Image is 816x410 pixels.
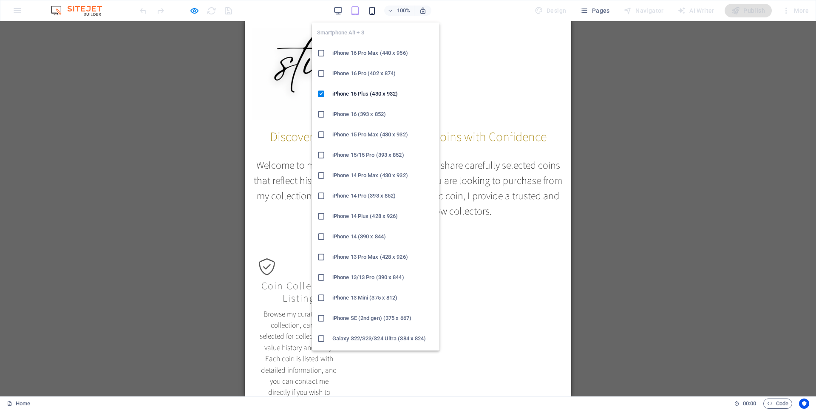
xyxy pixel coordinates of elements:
[397,6,411,16] h6: 100%
[332,272,434,283] h6: iPhone 13/13 Pro (390 x 844)
[763,399,792,409] button: Code
[7,399,30,409] a: Click to cancel selection. Double-click to open Pages
[332,211,434,221] h6: iPhone 14 Plus (428 x 926)
[531,4,570,17] div: Design (Ctrl+Alt+Y)
[734,399,756,409] h6: Session time
[332,48,434,58] h6: iPhone 16 Pro Max (440 x 956)
[14,258,95,283] h3: Coin Collection Listing
[25,107,302,124] span: Discover, Collect, and Own Rare Coins with Confidence
[332,89,434,99] h6: iPhone 16 Plus (430 x 932)
[580,6,609,15] span: Pages
[332,68,434,79] h6: iPhone 16 Pro (402 x 874)
[332,334,434,344] h6: Galaxy S22/S23/S24 Ultra (384 x 824)
[14,287,95,388] p: Browse my curated coin collection, carefully selected for collectors who value history and rarity...
[576,4,613,17] button: Pages
[332,293,434,303] h6: iPhone 13 Mini (375 x 812)
[332,252,434,262] h6: iPhone 13 Pro Max (428 x 926)
[332,313,434,323] h6: iPhone SE (2nd gen) (375 x 667)
[332,150,434,160] h6: iPhone 15/15 Pro (393 x 852)
[743,399,756,409] span: 00 00
[7,204,320,218] h2: Services
[49,6,113,16] img: Editor Logo
[332,232,434,242] h6: iPhone 14 (390 x 844)
[799,399,809,409] button: Usercentrics
[419,7,427,14] i: On resize automatically adjust zoom level to fit chosen device.
[332,130,434,140] h6: iPhone 15 Pro Max (430 x 932)
[332,170,434,181] h6: iPhone 14 Pro Max (430 x 932)
[9,137,317,196] span: Welcome to my coin collection space. Here, I share carefully selected coins that reflect history,...
[332,191,434,201] h6: iPhone 14 Pro (393 x 852)
[384,6,414,16] button: 100%
[749,400,750,407] span: :
[332,109,434,119] h6: iPhone 16 (393 x 852)
[767,399,788,409] span: Code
